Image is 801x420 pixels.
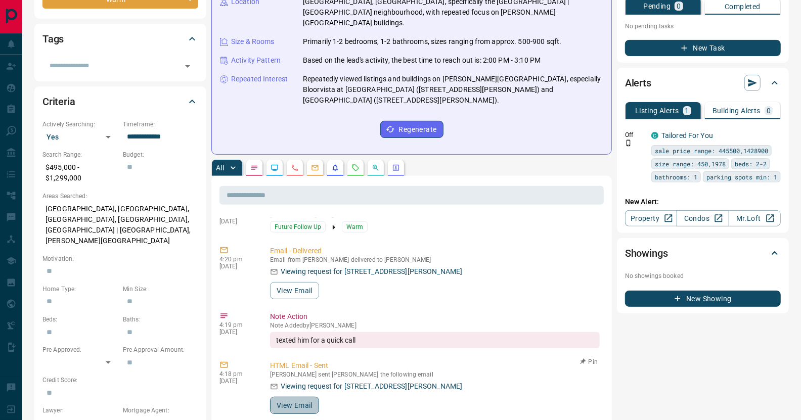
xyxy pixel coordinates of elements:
[625,19,781,34] p: No pending tasks
[42,159,118,186] p: $495,000 - $1,299,000
[625,271,781,281] p: No showings booked
[655,172,697,182] span: bathrooms: 1
[231,36,275,47] p: Size & Rooms
[380,121,443,138] button: Regenerate
[735,159,767,169] span: beds: 2-2
[42,285,118,294] p: Home Type:
[625,40,781,56] button: New Task
[42,89,198,114] div: Criteria
[271,164,279,172] svg: Lead Browsing Activity
[216,164,224,171] p: All
[625,291,781,307] button: New Showing
[219,370,255,378] p: 4:18 pm
[625,130,645,139] p: Off
[123,150,198,159] p: Budget:
[625,245,668,261] h2: Showings
[42,192,198,201] p: Areas Searched:
[123,315,198,324] p: Baths:
[729,210,781,226] a: Mr.Loft
[625,139,632,147] svg: Push Notification Only
[219,256,255,263] p: 4:20 pm
[42,31,64,47] h2: Tags
[270,371,600,378] p: [PERSON_NAME] sent [PERSON_NAME] the following email
[181,59,195,73] button: Open
[123,345,198,354] p: Pre-Approval Amount:
[219,321,255,329] p: 4:19 pm
[281,381,462,392] p: Viewing request for [STREET_ADDRESS][PERSON_NAME]
[706,172,777,182] span: parking spots min: 1
[625,71,781,95] div: Alerts
[42,201,198,249] p: [GEOGRAPHIC_DATA], [GEOGRAPHIC_DATA], [GEOGRAPHIC_DATA], [GEOGRAPHIC_DATA], [GEOGRAPHIC_DATA] | [...
[275,222,321,232] span: Future Follow Up
[270,311,600,322] p: Note Action
[42,406,118,415] p: Lawyer:
[661,131,713,139] a: Tailored For You
[635,107,679,114] p: Listing Alerts
[270,256,600,263] p: Email from [PERSON_NAME] delivered to [PERSON_NAME]
[219,218,255,225] p: [DATE]
[42,129,118,145] div: Yes
[42,27,198,51] div: Tags
[372,164,380,172] svg: Opportunities
[651,132,658,139] div: condos.ca
[303,74,603,106] p: Repeatedly viewed listings and buildings on [PERSON_NAME][GEOGRAPHIC_DATA], especially Bloorvista...
[231,74,288,84] p: Repeated Interest
[42,345,118,354] p: Pre-Approved:
[643,3,671,10] p: Pending
[42,254,198,263] p: Motivation:
[331,164,339,172] svg: Listing Alerts
[270,397,319,414] button: View Email
[655,159,726,169] span: size range: 450,1978
[42,376,198,385] p: Credit Score:
[677,3,681,10] p: 0
[219,329,255,336] p: [DATE]
[270,332,600,348] div: texted him for a quick call
[351,164,360,172] svg: Requests
[231,55,281,66] p: Activity Pattern
[250,164,258,172] svg: Notes
[625,197,781,207] p: New Alert:
[392,164,400,172] svg: Agent Actions
[123,120,198,129] p: Timeframe:
[281,266,462,277] p: Viewing request for [STREET_ADDRESS][PERSON_NAME]
[625,241,781,265] div: Showings
[303,36,561,47] p: Primarily 1-2 bedrooms, 1-2 bathrooms, sizes ranging from approx. 500-900 sqft.
[270,360,600,371] p: HTML Email - Sent
[42,150,118,159] p: Search Range:
[270,322,600,329] p: Note Added by [PERSON_NAME]
[291,164,299,172] svg: Calls
[725,3,761,10] p: Completed
[767,107,771,114] p: 0
[303,55,541,66] p: Based on the lead's activity, the best time to reach out is: 2:00 PM - 3:10 PM
[346,222,363,232] span: Warm
[123,285,198,294] p: Min Size:
[219,263,255,270] p: [DATE]
[625,210,677,226] a: Property
[42,94,75,110] h2: Criteria
[219,378,255,385] p: [DATE]
[677,210,729,226] a: Condos
[123,406,198,415] p: Mortgage Agent:
[42,315,118,324] p: Beds:
[655,146,768,156] span: sale price range: 445500,1428900
[270,246,600,256] p: Email - Delivered
[311,164,319,172] svg: Emails
[713,107,761,114] p: Building Alerts
[42,120,118,129] p: Actively Searching:
[685,107,689,114] p: 1
[574,357,604,366] button: Pin
[270,282,319,299] button: View Email
[625,75,651,91] h2: Alerts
